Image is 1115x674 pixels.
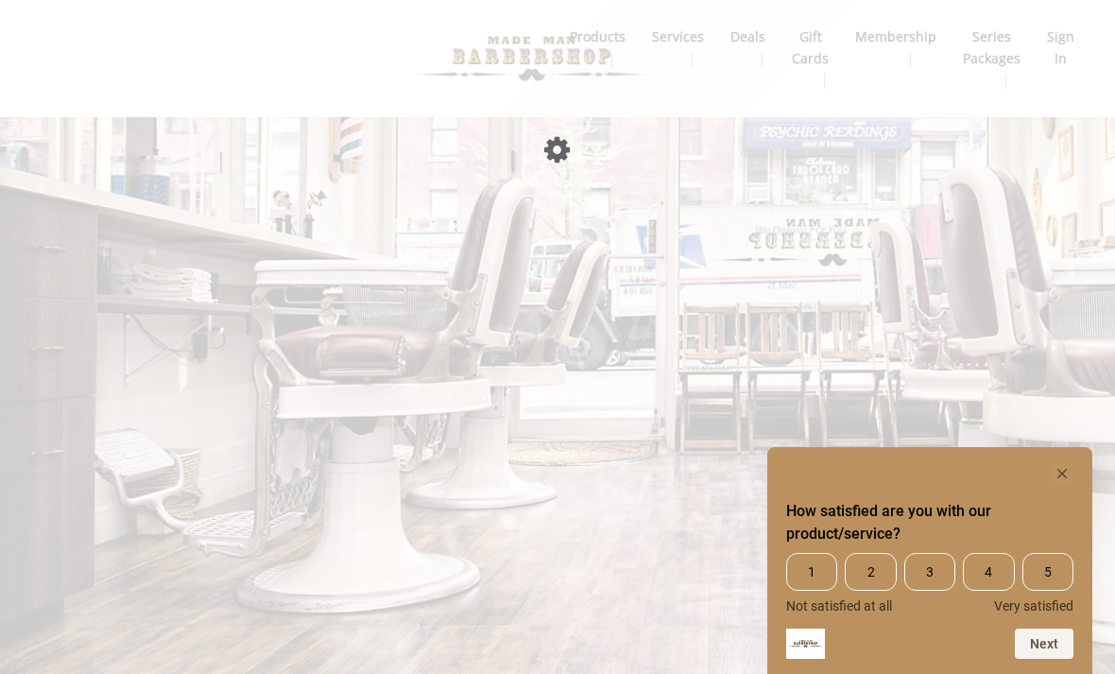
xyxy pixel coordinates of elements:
span: 4 [963,553,1014,591]
button: Hide survey [1051,462,1073,485]
div: How satisfied are you with our product/service? Select an option from 1 to 5, with 1 being Not sa... [786,553,1073,614]
h2: How satisfied are you with our product/service? Select an option from 1 to 5, with 1 being Not sa... [786,500,1073,545]
span: 3 [904,553,955,591]
span: 5 [1022,553,1073,591]
span: Not satisfied at all [786,598,892,614]
span: 2 [845,553,896,591]
button: Next question [1015,629,1073,659]
span: Very satisfied [994,598,1073,614]
div: How satisfied are you with our product/service? Select an option from 1 to 5, with 1 being Not sa... [786,462,1073,659]
span: 1 [786,553,837,591]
